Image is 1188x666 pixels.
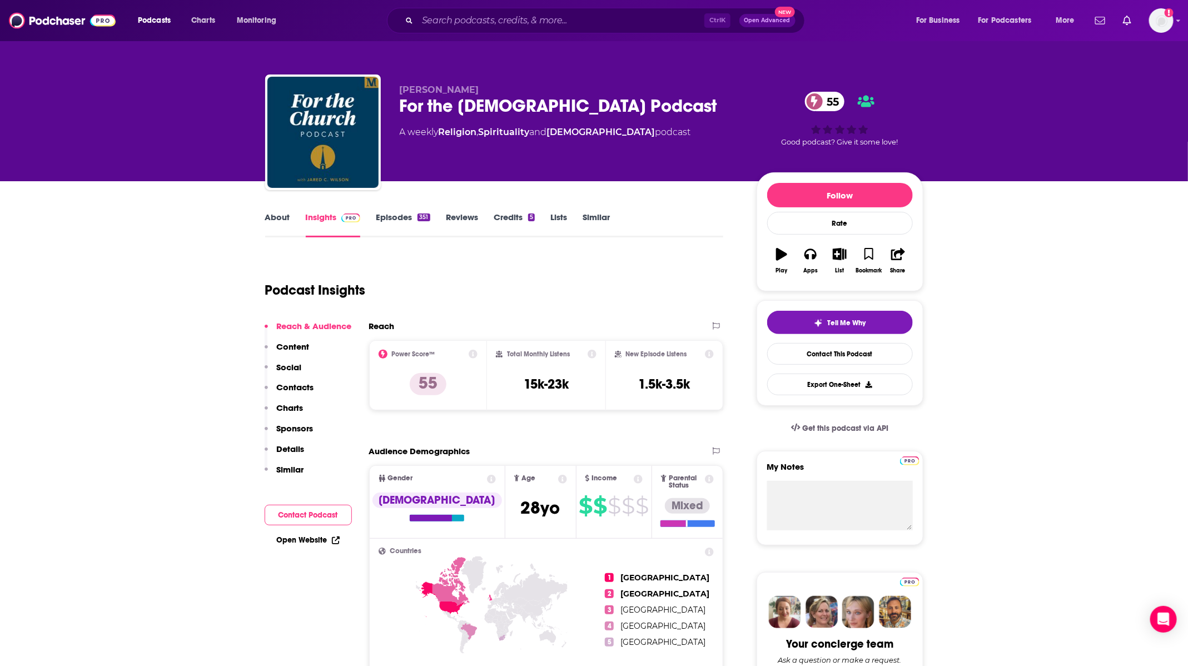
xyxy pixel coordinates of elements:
[583,212,610,237] a: Similar
[547,127,655,137] a: [DEMOGRAPHIC_DATA]
[665,498,710,514] div: Mixed
[138,13,171,28] span: Podcasts
[267,77,379,188] img: For the Church Podcast
[265,464,304,485] button: Similar
[237,13,276,28] span: Monitoring
[265,282,366,299] h1: Podcast Insights
[620,621,705,631] span: [GEOGRAPHIC_DATA]
[605,622,614,630] span: 4
[636,497,649,515] span: $
[1091,11,1110,30] a: Show notifications dropdown
[521,475,535,482] span: Age
[900,576,919,587] a: Pro website
[767,374,913,395] button: Export One-Sheet
[814,319,823,327] img: tell me why sparkle
[341,213,361,222] img: Podchaser Pro
[388,475,413,482] span: Gender
[825,241,854,281] button: List
[265,382,314,402] button: Contacts
[390,548,422,555] span: Countries
[836,267,844,274] div: List
[605,638,614,647] span: 5
[265,341,310,362] button: Content
[417,213,430,221] div: 351
[477,127,479,137] span: ,
[626,350,687,358] h2: New Episode Listens
[277,321,352,331] p: Reach & Audience
[856,267,882,274] div: Bookmark
[816,92,845,111] span: 55
[778,655,902,664] div: Ask a question or make a request.
[827,319,866,327] span: Tell Me Why
[605,589,614,598] span: 2
[265,444,305,464] button: Details
[669,475,703,489] span: Parental Status
[507,350,570,358] h2: Total Monthly Listens
[854,241,883,281] button: Bookmark
[1149,8,1174,33] span: Logged in as ZoeJethani
[376,212,430,237] a: Episodes351
[184,12,222,29] a: Charts
[803,267,818,274] div: Apps
[277,382,314,392] p: Contacts
[608,497,621,515] span: $
[744,18,791,23] span: Open Advanced
[971,12,1048,29] button: open menu
[786,637,893,651] div: Your concierge team
[1150,606,1177,633] div: Open Intercom Messenger
[277,423,314,434] p: Sponsors
[620,605,705,615] span: [GEOGRAPHIC_DATA]
[767,343,913,365] a: Contact This Podcast
[417,12,704,29] input: Search podcasts, credits, & more...
[400,126,691,139] div: A weekly podcast
[191,13,215,28] span: Charts
[622,497,635,515] span: $
[805,92,845,111] a: 55
[1056,13,1075,28] span: More
[620,637,705,647] span: [GEOGRAPHIC_DATA]
[639,376,690,392] h3: 1.5k-3.5k
[916,13,960,28] span: For Business
[277,362,302,372] p: Social
[306,212,361,237] a: InsightsPodchaser Pro
[229,12,291,29] button: open menu
[528,213,535,221] div: 5
[550,212,567,237] a: Lists
[446,212,478,237] a: Reviews
[494,212,535,237] a: Credits5
[579,497,593,515] span: $
[767,183,913,207] button: Follow
[9,10,116,31] img: Podchaser - Follow, Share and Rate Podcasts
[277,444,305,454] p: Details
[796,241,825,281] button: Apps
[883,241,912,281] button: Share
[782,138,898,146] span: Good podcast? Give it some love!
[782,415,898,442] a: Get this podcast via API
[704,13,730,28] span: Ctrl K
[978,13,1032,28] span: For Podcasters
[594,497,607,515] span: $
[605,605,614,614] span: 3
[372,493,502,508] div: [DEMOGRAPHIC_DATA]
[775,7,795,17] span: New
[524,376,569,392] h3: 15k-23k
[908,12,974,29] button: open menu
[1165,8,1174,17] svg: Add a profile image
[265,212,290,237] a: About
[767,212,913,235] div: Rate
[400,85,479,95] span: [PERSON_NAME]
[620,573,709,583] span: [GEOGRAPHIC_DATA]
[1048,12,1088,29] button: open menu
[410,373,446,395] p: 55
[879,596,911,628] img: Jon Profile
[265,321,352,341] button: Reach & Audience
[265,402,304,423] button: Charts
[620,589,709,599] span: [GEOGRAPHIC_DATA]
[369,321,395,331] h2: Reach
[1119,11,1136,30] a: Show notifications dropdown
[265,362,302,382] button: Social
[767,311,913,334] button: tell me why sparkleTell Me Why
[277,341,310,352] p: Content
[265,423,314,444] button: Sponsors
